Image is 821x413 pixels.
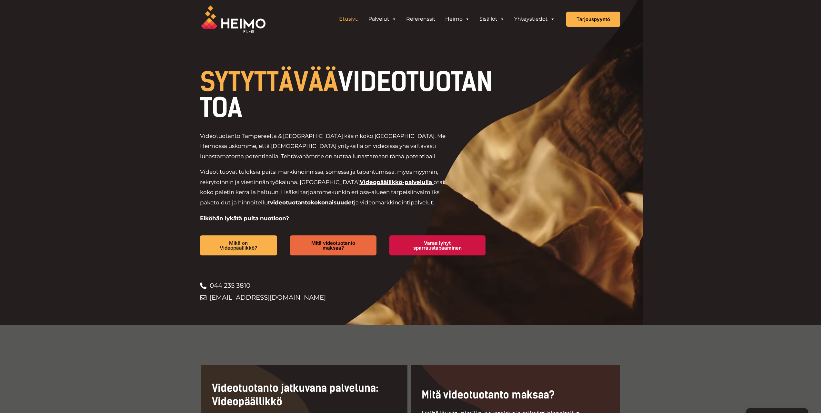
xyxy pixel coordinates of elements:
[200,167,455,208] p: Videot tuovat tuloksia paitsi markkinoinnissa, somessa ja tapahtumissa, myös myynnin, rekrytoinni...
[364,13,401,26] a: Palvelut
[200,292,498,304] a: [EMAIL_ADDRESS][DOMAIN_NAME]
[200,215,289,222] strong: Eiköhän lykätä puita nuotioon?
[200,235,277,255] a: Mikä on Videopäällikkö?
[440,13,475,26] a: Heimo
[475,13,509,26] a: Sisällöt
[210,241,267,250] span: Mikä on Videopäällikkö?
[208,280,250,292] span: 044 235 3810
[200,189,441,206] span: valmiiksi paketoidut ja hinnoitellut
[300,241,366,250] span: Mitä videotuotanto maksaa?
[422,388,609,402] h2: Mitä videotuotanto maksaa?
[270,199,354,206] a: videotuotantokokonaisuudet
[354,199,434,206] span: ja videomarkkinointipalvelut.
[212,382,396,408] h2: Videotuotanto jatkuvana palveluna: Videopäällikkö
[200,67,338,98] span: SYTYTTÄVÄÄ
[566,12,620,27] a: Tarjouspyyntö
[208,292,326,304] span: [EMAIL_ADDRESS][DOMAIN_NAME]
[400,241,475,250] span: Varaa lyhyt sparraustapaaminen
[401,13,440,26] a: Referenssit
[360,179,432,185] a: Videopäällikkö-palvelulla
[201,5,265,33] img: Heimo Filmsin logo
[334,13,364,26] a: Etusivu
[509,13,560,26] a: Yhteystiedot
[200,131,455,162] p: Videotuotanto Tampereelta & [GEOGRAPHIC_DATA] käsin koko [GEOGRAPHIC_DATA]. Me Heimossa uskomme, ...
[200,280,498,292] a: 044 235 3810
[389,235,486,255] a: Varaa lyhyt sparraustapaaminen
[331,189,417,195] span: kunkin eri osa-alueen tarpeisiin
[200,69,498,121] h1: VIDEOTUOTANTOA
[331,13,563,26] aside: Header Widget 1
[290,235,376,255] a: Mitä videotuotanto maksaa?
